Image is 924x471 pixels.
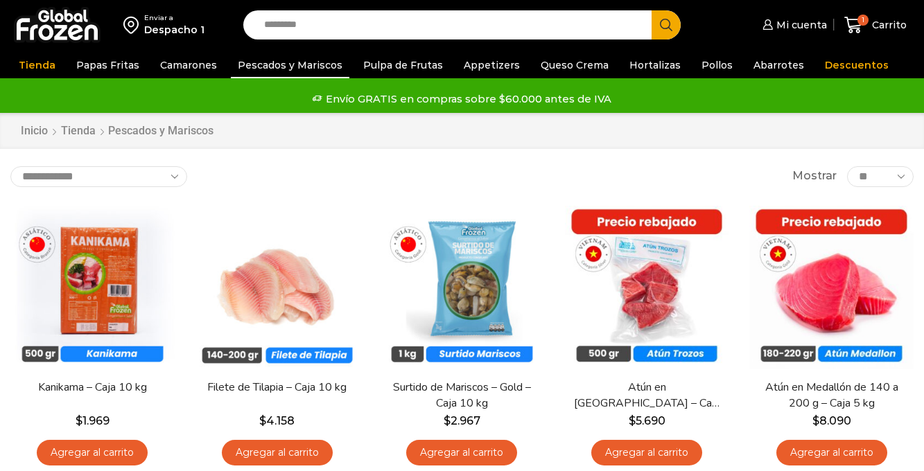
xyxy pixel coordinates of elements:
span: Mi cuenta [773,18,827,32]
bdi: 1.969 [76,414,110,427]
span: $ [444,414,451,427]
span: $ [812,414,819,427]
a: Kanikama – Caja 10 kg [19,380,166,396]
span: 1 [857,15,869,26]
bdi: 8.090 [812,414,851,427]
a: Tienda [12,52,62,78]
a: Pollos [695,52,740,78]
a: Tienda [60,123,96,139]
a: Descuentos [818,52,896,78]
span: Mostrar [792,168,837,184]
select: Pedido de la tienda [10,166,187,187]
span: Carrito [869,18,907,32]
a: Queso Crema [534,52,616,78]
img: address-field-icon.svg [123,13,144,37]
a: Appetizers [457,52,527,78]
span: $ [259,414,266,427]
a: Atún en Medallón de 140 a 200 g – Caja 5 kg [758,380,905,411]
a: Filete de Tilapia – Caja 10 kg [203,380,351,396]
a: Inicio [20,123,49,139]
span: $ [76,414,82,427]
div: Enviar a [144,13,204,23]
a: Pulpa de Frutas [356,52,450,78]
div: Despacho 1 [144,23,204,37]
nav: Breadcrumb [20,123,213,139]
a: Atún en [GEOGRAPHIC_DATA] – Caja 10 kg [573,380,721,411]
a: Papas Fritas [69,52,146,78]
a: Abarrotes [747,52,811,78]
a: Agregar al carrito: “Kanikama – Caja 10 kg” [37,440,148,465]
a: Agregar al carrito: “Filete de Tilapia - Caja 10 kg” [222,440,333,465]
a: 1 Carrito [841,9,910,42]
a: Camarones [153,52,224,78]
bdi: 2.967 [444,414,480,427]
a: Pescados y Mariscos [231,52,349,78]
button: Search button [652,10,681,39]
h1: Pescados y Mariscos [108,124,213,137]
a: Hortalizas [622,52,688,78]
a: Agregar al carrito: “Atún en Medallón de 140 a 200 g - Caja 5 kg” [776,440,887,465]
a: Agregar al carrito: “Atún en Trozos - Caja 10 kg” [591,440,702,465]
bdi: 4.158 [259,414,295,427]
a: Agregar al carrito: “Surtido de Mariscos - Gold - Caja 10 kg” [406,440,517,465]
bdi: 5.690 [629,414,665,427]
a: Mi cuenta [759,11,827,39]
a: Surtido de Mariscos – Gold – Caja 10 kg [388,380,536,411]
span: $ [629,414,636,427]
